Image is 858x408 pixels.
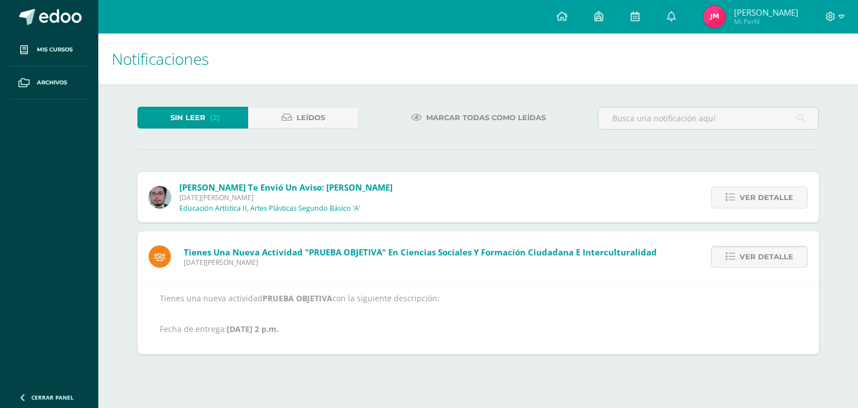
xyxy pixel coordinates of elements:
[210,107,220,128] span: (2)
[37,78,67,87] span: Archivos
[9,34,89,67] a: Mis cursos
[149,186,171,208] img: 5fac68162d5e1b6fbd390a6ac50e103d.png
[179,204,360,213] p: Educación Artística II, Artes Plásticas Segundo Básico 'A'
[31,393,74,401] span: Cerrar panel
[248,107,359,129] a: Leídos
[598,107,818,129] input: Busca una notificación aquí
[426,107,546,128] span: Marcar todas como leídas
[734,7,798,18] span: [PERSON_NAME]
[184,246,657,258] span: Tienes una nueva actividad "PRUEBA OBJETIVA" En Ciencias Sociales y Formación Ciudadana e Intercu...
[37,45,73,54] span: Mis cursos
[170,107,206,128] span: Sin leer
[227,324,279,334] strong: [DATE] 2 p.m.
[137,107,248,129] a: Sin leer(2)
[740,246,793,267] span: Ver detalle
[160,293,797,334] p: Tienes una nueva actividad con la siguiente descripción: Fecha de entrega:
[184,258,657,267] span: [DATE][PERSON_NAME]
[112,48,209,69] span: Notificaciones
[179,182,393,193] span: [PERSON_NAME] te envió un aviso: [PERSON_NAME]
[397,107,560,129] a: Marcar todas como leídas
[179,193,393,202] span: [DATE][PERSON_NAME]
[703,6,726,28] img: 6858e211fb986c9fe9688e4a84769b91.png
[297,107,325,128] span: Leídos
[740,187,793,208] span: Ver detalle
[9,67,89,99] a: Archivos
[734,17,798,26] span: Mi Perfil
[263,293,332,303] strong: PRUEBA OBJETIVA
